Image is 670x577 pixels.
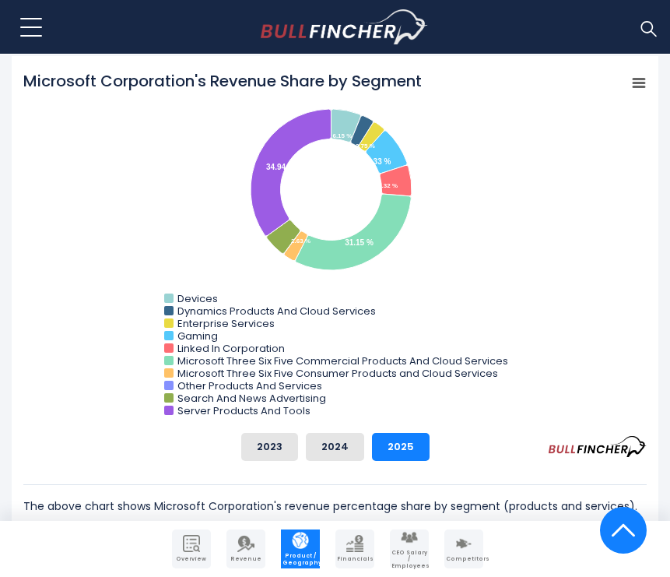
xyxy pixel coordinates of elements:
tspan: 31.15 % [345,238,374,247]
img: bullfincher logo [261,9,428,45]
span: CEO Salary / Employees [391,550,427,569]
a: Company Product/Geography [281,530,320,568]
span: Financials [337,556,373,562]
a: Company Revenue [226,530,265,568]
text: Microsoft Three Six Five Commercial Products And Cloud Services [177,354,508,368]
tspan: 2.63 % [291,237,310,245]
text: Other Products And Services [177,378,322,393]
text: Enterprise Services [177,316,275,331]
p: The above chart shows Microsoft Corporation's revenue percentage share by segment (products and s... [23,497,647,515]
text: Search And News Advertising [177,391,326,406]
tspan: 2.75 % [356,142,375,150]
a: Company Employees [390,530,429,568]
tspan: 8.33 % [367,157,391,166]
tspan: 6.32 % [378,182,398,189]
text: Server Products And Tools [177,403,310,418]
button: 2023 [241,433,298,461]
tspan: Microsoft Corporation's Revenue Share by Segment [23,70,422,92]
text: Linked In Corporation [177,341,285,356]
text: Devices [177,291,218,306]
button: 2024 [306,433,364,461]
a: Company Competitors [444,530,483,568]
button: 2025 [372,433,430,461]
a: Company Overview [172,530,211,568]
text: Dynamics Products And Cloud Services [177,304,376,318]
span: Revenue [228,556,264,562]
tspan: 34.94 % [266,163,295,171]
a: Company Financials [335,530,374,568]
span: Product / Geography [282,553,318,566]
a: Go to homepage [261,9,428,45]
text: Gaming [177,329,218,343]
tspan: 6.15 % [332,132,352,139]
span: Competitors [446,556,482,562]
span: Overview [174,556,209,562]
text: Microsoft Three Six Five Consumer Products and Cloud Services [177,366,498,381]
svg: Microsoft Corporation's Revenue Share by Segment [23,70,647,420]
